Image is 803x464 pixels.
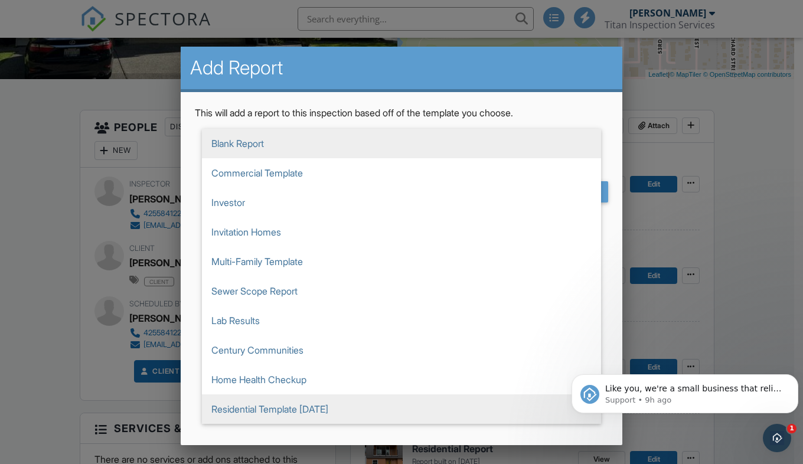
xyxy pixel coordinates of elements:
p: This will add a report to this inspection based off of the template you choose. [195,106,608,119]
span: Lab Results [202,306,601,335]
span: Sewer Scope Report [202,276,601,306]
span: Commercial Template [202,158,601,188]
p: Message from Support, sent 9h ago [38,45,217,56]
iframe: Intercom live chat [763,424,791,452]
span: Blank Report [202,129,601,158]
span: Multi-Family Template [202,247,601,276]
span: Like you, we're a small business that relies on reviews to grow. If you have a few minutes, we'd ... [38,34,216,91]
span: Investor [202,188,601,217]
span: Century Communities [202,335,601,365]
span: Home Health Checkup [202,365,601,394]
h2: Add Report [190,56,613,80]
span: 1 [787,424,797,433]
span: Residential Template [DATE] [202,394,601,424]
span: Invitation Homes [202,217,601,247]
iframe: Intercom notifications message [567,349,803,432]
